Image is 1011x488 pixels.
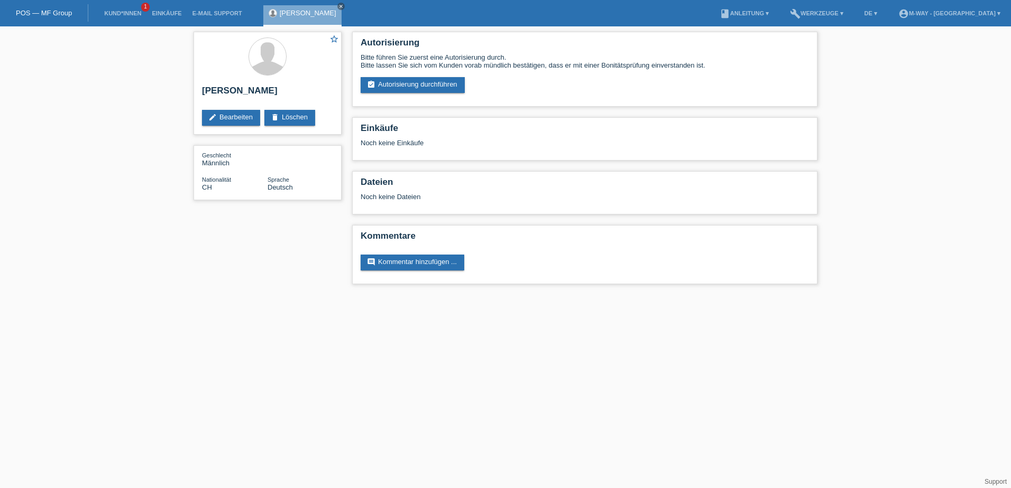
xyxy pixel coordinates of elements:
h2: Dateien [361,177,809,193]
i: star_border [329,34,339,44]
div: Noch keine Einkäufe [361,139,809,155]
i: book [720,8,730,19]
a: Einkäufe [146,10,187,16]
span: 1 [141,3,150,12]
a: star_border [329,34,339,45]
a: commentKommentar hinzufügen ... [361,255,464,270]
i: delete [271,113,279,121]
a: DE ▾ [859,10,883,16]
a: Support [985,478,1007,485]
a: editBearbeiten [202,110,260,126]
div: Bitte führen Sie zuerst eine Autorisierung durch. Bitte lassen Sie sich vom Kunden vorab mündlich... [361,53,809,69]
h2: Kommentare [361,231,809,247]
span: Geschlecht [202,152,231,158]
span: Nationalität [202,176,231,183]
a: account_circlem-way - [GEOGRAPHIC_DATA] ▾ [893,10,1006,16]
a: E-Mail Support [187,10,247,16]
h2: [PERSON_NAME] [202,86,333,101]
h2: Einkäufe [361,123,809,139]
span: Deutsch [268,183,293,191]
a: buildWerkzeuge ▾ [785,10,849,16]
a: Kund*innen [99,10,146,16]
a: assignment_turned_inAutorisierung durchführen [361,77,465,93]
a: bookAnleitung ▾ [714,10,774,16]
a: POS — MF Group [16,9,72,17]
a: [PERSON_NAME] [280,9,336,17]
span: Sprache [268,176,289,183]
i: comment [367,258,375,266]
div: Noch keine Dateien [361,193,684,201]
div: Männlich [202,151,268,167]
i: assignment_turned_in [367,80,375,89]
a: deleteLöschen [264,110,315,126]
i: edit [208,113,217,121]
a: close [337,3,345,10]
i: build [790,8,801,19]
i: account_circle [898,8,909,19]
span: Schweiz [202,183,212,191]
i: close [338,4,344,9]
h2: Autorisierung [361,37,809,53]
